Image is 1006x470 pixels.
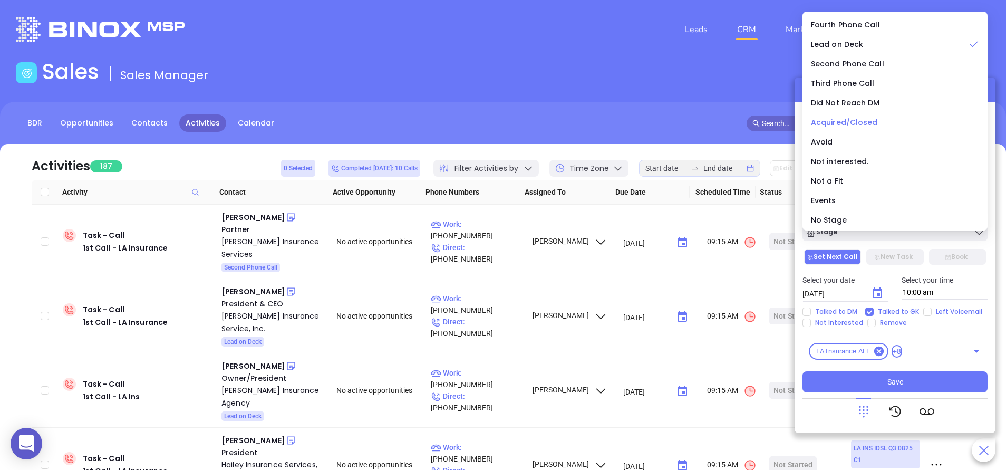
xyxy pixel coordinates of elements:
[431,293,523,316] p: [PHONE_NUMBER]
[224,410,262,422] span: Lead on Deck
[773,308,812,324] div: Not Started
[811,39,863,50] span: Lead on Deck
[902,274,988,286] p: Select your time
[431,392,465,400] span: Direct :
[876,319,911,327] span: Remove
[811,59,884,69] span: Second Phone Call
[762,118,952,129] input: Search…
[520,180,611,205] th: Assigned To
[811,319,867,327] span: Not Interested
[16,17,185,42] img: logo
[811,195,836,206] span: Events
[221,235,322,261] a: [PERSON_NAME] Insurance Services
[221,372,322,384] div: Owner/President
[811,156,869,167] span: Not interested.
[431,294,462,303] span: Work :
[811,215,847,225] span: No Stage
[120,67,208,83] span: Sales Manager
[90,160,122,172] span: 187
[623,237,668,248] input: MM/DD/YYYY
[623,386,668,397] input: MM/DD/YYYY
[531,460,607,468] span: [PERSON_NAME]
[431,218,523,242] p: [PHONE_NUMBER]
[21,114,49,132] a: BDR
[431,443,462,452] span: Work :
[867,283,888,304] button: Choose date, selected date is Sep 12, 2025
[811,117,878,128] span: Acquired/Closed
[231,114,280,132] a: Calendar
[969,344,984,359] button: Open
[221,298,322,310] div: President & CEO
[83,316,168,329] div: 1st Call - LA Insurance
[224,262,277,273] span: Second Phone Call
[32,157,90,176] div: Activities
[887,376,903,388] span: Save
[531,311,607,320] span: [PERSON_NAME]
[531,386,607,394] span: [PERSON_NAME]
[336,310,422,322] div: No active opportunities
[221,224,322,235] div: Partner
[83,303,168,329] div: Task - Call
[62,186,211,198] span: Activity
[336,236,422,247] div: No active opportunities
[802,224,988,241] button: Stage
[773,382,812,399] div: Not Started
[431,367,523,390] p: [PHONE_NUMBER]
[421,180,520,205] th: Phone Numbers
[802,274,889,286] p: Select your date
[707,236,757,249] span: 09:15 AM
[221,285,285,298] div: [PERSON_NAME]
[54,114,120,132] a: Opportunities
[224,336,262,348] span: Lead on Deck
[809,343,888,360] div: LA Insurance ALL
[215,180,323,205] th: Contact
[811,98,880,108] span: Did Not Reach DM
[284,162,313,174] span: 0 Selected
[42,59,99,84] h1: Sales
[773,233,812,250] div: Not Started
[672,381,693,402] button: Choose date, selected date is Sep 8, 2025
[892,345,902,358] span: +8
[770,160,829,176] button: Edit Due Date
[866,249,923,265] button: New Task
[691,164,699,172] span: to
[221,447,322,458] div: President
[752,120,760,127] span: search
[707,310,757,323] span: 09:15 AM
[781,19,828,40] a: Marketing
[221,360,285,372] div: [PERSON_NAME]
[125,114,174,132] a: Contacts
[83,390,140,403] div: 1st Call - LA Ins
[691,164,699,172] span: swap-right
[83,242,168,254] div: 1st Call - LA Insurance
[874,308,923,316] span: Talked to GK
[336,385,422,396] div: No active opportunities
[804,249,861,265] button: Set Next Call
[322,180,421,205] th: Active Opportunity
[733,19,760,40] a: CRM
[431,442,523,465] p: [PHONE_NUMBER]
[454,163,518,174] span: Filter Activities by
[756,180,830,205] th: Status
[811,78,875,89] span: Third Phone Call
[811,176,843,186] span: Not a Fit
[690,180,756,205] th: Scheduled Time
[811,20,880,30] span: Fourth Phone Call
[531,237,607,245] span: [PERSON_NAME]
[932,308,986,316] span: Left Voicemail
[681,19,712,40] a: Leads
[221,310,322,335] div: [PERSON_NAME] Insurance Service, Inc.
[221,434,285,447] div: [PERSON_NAME]
[929,249,986,265] button: Book
[83,378,140,403] div: Task - Call
[331,162,418,174] span: Completed [DATE]: 10 Calls
[221,384,322,409] div: [PERSON_NAME] Insurance Agency
[431,242,523,265] p: [PHONE_NUMBER]
[811,308,862,316] span: Talked to DM
[854,443,917,466] span: LA INS IDSL Q3 0825 C1
[806,227,837,238] div: Stage
[703,162,744,174] input: End date
[569,163,609,174] span: Time Zone
[431,369,462,377] span: Work :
